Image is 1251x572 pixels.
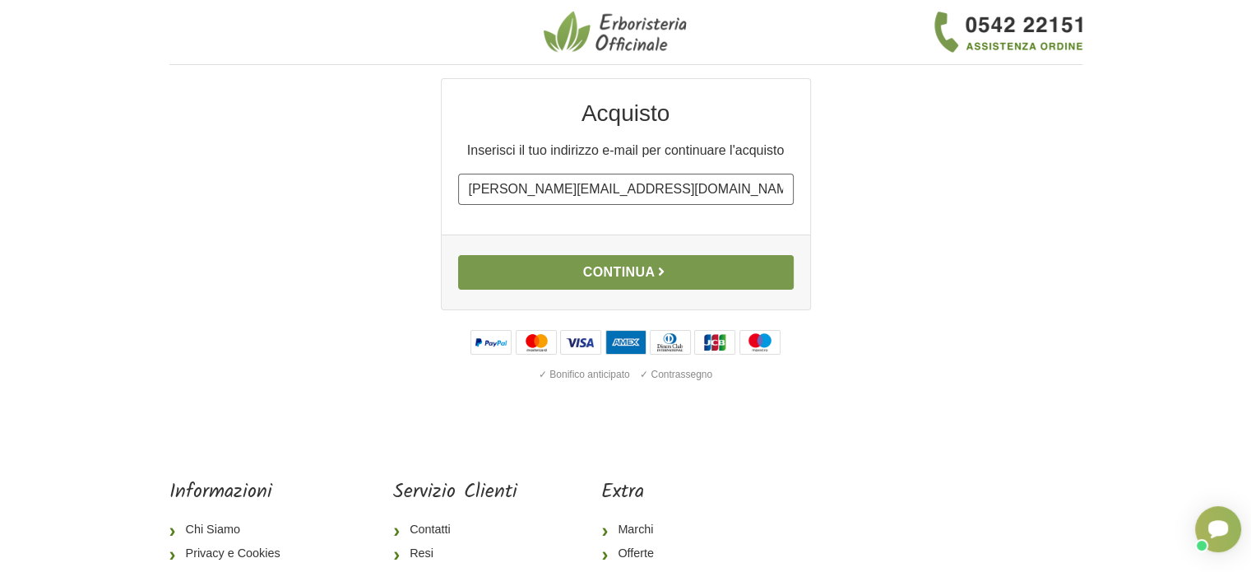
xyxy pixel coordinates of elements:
iframe: fb:page Facebook Social Plugin [794,481,1082,538]
a: Contatti [393,518,517,542]
div: ✓ Contrassegno [637,364,716,385]
input: Il tuo indirizzo e-mail [458,174,794,205]
h2: Acquisto [458,99,794,128]
a: Offerte [601,542,710,566]
h5: Servizio Clienti [393,481,517,505]
h5: Informazioni [169,481,309,505]
a: Marchi [601,518,710,542]
div: ✓ Bonifico anticipato [535,364,633,385]
a: Resi [393,542,517,566]
a: Privacy e Cookies [169,542,309,566]
a: Chi Siamo [169,518,309,542]
button: Continua [458,255,794,290]
iframe: Smartsupp widget button [1195,506,1241,552]
p: Inserisci il tuo indirizzo e-mail per continuare l'acquisto [458,141,794,160]
img: Erboristeria Officinale [544,10,692,54]
h5: Extra [601,481,710,505]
